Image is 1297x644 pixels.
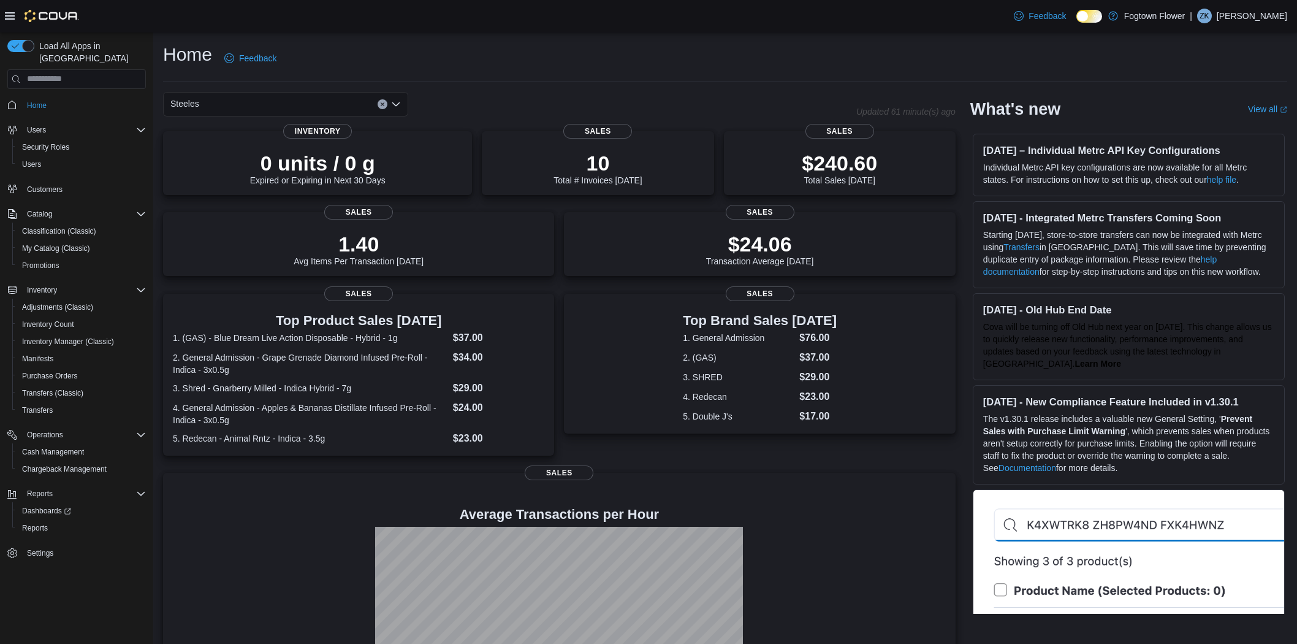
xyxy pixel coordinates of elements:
[219,46,281,71] a: Feedback
[1124,9,1185,23] p: Fogtown Flower
[22,182,146,197] span: Customers
[17,157,46,172] a: Users
[12,333,151,350] button: Inventory Manager (Classic)
[17,462,146,477] span: Chargeback Management
[799,389,837,404] dd: $23.00
[17,241,146,256] span: My Catalog (Classic)
[706,232,814,266] div: Transaction Average [DATE]
[17,300,98,315] a: Adjustments (Classic)
[17,462,112,477] a: Chargeback Management
[250,151,386,175] p: 0 units / 0 g
[17,224,146,239] span: Classification (Classic)
[805,124,874,139] span: Sales
[17,445,146,459] span: Cash Management
[22,159,41,169] span: Users
[12,350,151,367] button: Manifests
[22,545,146,561] span: Settings
[27,185,63,194] span: Customers
[453,350,545,365] dd: $34.00
[525,466,593,480] span: Sales
[453,431,545,446] dd: $23.00
[706,232,814,256] p: $24.06
[856,107,956,117] p: Updated 61 minute(s) ago
[283,124,352,139] span: Inventory
[12,257,151,274] button: Promotions
[7,91,146,594] nav: Complex example
[324,286,393,301] span: Sales
[12,402,151,419] button: Transfers
[173,432,448,445] dt: 5. Redecan - Animal Rntz - Indica - 3.5g
[17,504,146,518] span: Dashboards
[17,334,146,349] span: Inventory Manager (Classic)
[324,205,393,220] span: Sales
[1190,9,1192,23] p: |
[683,391,794,403] dt: 4. Redecan
[22,354,53,364] span: Manifests
[17,241,95,256] a: My Catalog (Classic)
[12,299,151,316] button: Adjustments (Classic)
[27,285,57,295] span: Inventory
[22,337,114,347] span: Inventory Manager (Classic)
[17,317,79,332] a: Inventory Count
[22,98,146,113] span: Home
[22,447,84,457] span: Cash Management
[1217,9,1287,23] p: [PERSON_NAME]
[17,140,74,155] a: Security Roles
[12,461,151,478] button: Chargeback Management
[22,261,59,270] span: Promotions
[22,123,51,137] button: Users
[799,409,837,424] dd: $17.00
[17,369,83,383] a: Purchase Orders
[22,371,78,381] span: Purchase Orders
[553,151,642,185] div: Total # Invoices [DATE]
[12,519,151,537] button: Reports
[378,99,387,109] button: Clear input
[1207,175,1236,185] a: help file
[391,99,401,109] button: Open list of options
[2,426,151,443] button: Operations
[17,403,58,418] a: Transfers
[17,317,146,332] span: Inventory Count
[27,548,53,558] span: Settings
[17,224,101,239] a: Classification (Classic)
[22,207,57,221] button: Catalog
[173,507,946,522] h4: Average Transactions per Hour
[22,302,93,312] span: Adjustments (Classic)
[22,320,74,329] span: Inventory Count
[22,486,146,501] span: Reports
[683,371,794,383] dt: 3. SHRED
[17,258,64,273] a: Promotions
[2,180,151,198] button: Customers
[802,151,877,185] div: Total Sales [DATE]
[983,304,1274,316] h3: [DATE] - Old Hub End Date
[22,486,58,501] button: Reports
[799,370,837,385] dd: $29.00
[683,313,837,328] h3: Top Brand Sales [DATE]
[983,322,1272,369] span: Cova will be turning off Old Hub next year on [DATE]. This change allows us to quickly release ne...
[12,385,151,402] button: Transfers (Classic)
[27,125,46,135] span: Users
[2,205,151,223] button: Catalog
[170,96,199,111] span: Steeles
[17,140,146,155] span: Security Roles
[17,445,89,459] a: Cash Management
[726,286,794,301] span: Sales
[2,485,151,502] button: Reports
[12,240,151,257] button: My Catalog (Classic)
[22,98,51,113] a: Home
[163,42,212,67] h1: Home
[12,502,151,519] a: Dashboards
[22,226,96,236] span: Classification (Classic)
[17,258,146,273] span: Promotions
[27,430,63,440] span: Operations
[970,99,1060,119] h2: What's new
[12,223,151,240] button: Classification (Classic)
[22,506,71,516] span: Dashboards
[173,351,448,376] dt: 2. General Admission - Grape Grenade Diamond Infused Pre-Roll - Indica - 3x0.5g
[998,463,1056,473] a: Documentation
[173,332,448,344] dt: 1. (GAS) - Blue Dream Live Action Disposable - Hybrid - 1g
[1074,359,1120,369] a: Learn More
[1029,10,1066,22] span: Feedback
